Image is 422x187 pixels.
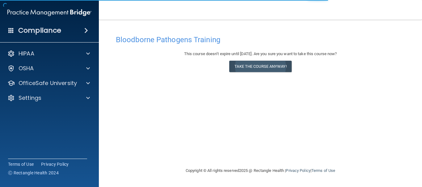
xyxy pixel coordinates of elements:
div: Copyright © All rights reserved 2025 @ Rectangle Health | | [148,161,373,181]
a: OfficeSafe University [7,79,90,87]
a: HIPAA [7,50,90,57]
a: Privacy Policy [41,161,69,167]
p: OfficeSafe University [19,79,77,87]
p: OSHA [19,65,34,72]
p: Settings [19,94,41,102]
p: HIPAA [19,50,34,57]
a: Terms of Use [311,168,335,173]
div: This course doesn’t expire until [DATE]. Are you sure you want to take this course now? [116,50,405,58]
span: Ⓒ Rectangle Health 2024 [8,170,59,176]
a: Privacy Policy [286,168,310,173]
h4: Bloodborne Pathogens Training [116,36,405,44]
a: Settings [7,94,90,102]
button: Take the course anyway! [229,61,291,72]
a: Terms of Use [8,161,34,167]
img: PMB logo [7,6,91,19]
a: OSHA [7,65,90,72]
h4: Compliance [18,26,61,35]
